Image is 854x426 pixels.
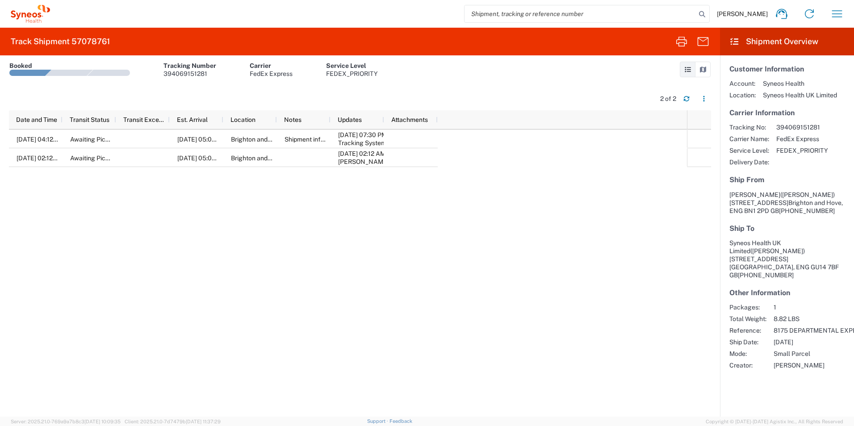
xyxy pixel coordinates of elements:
[11,419,121,424] span: Server: 2025.21.0-769a9a7b8c3
[729,288,845,297] h5: Other Information
[186,419,221,424] span: [DATE] 11:37:29
[779,207,835,214] span: [PHONE_NUMBER]
[738,271,794,279] span: [PHONE_NUMBER]
[729,109,845,117] h5: Carrier Information
[326,70,378,78] div: FEDEX_PRIORITY
[763,79,837,88] span: Syneos Health
[776,146,828,155] span: FEDEX_PRIORITY
[11,36,110,47] h2: Track Shipment 57078761
[70,136,119,143] span: Awaiting Pick-Up
[230,116,255,123] span: Location
[125,419,221,424] span: Client: 2025.21.0-7d7479b
[780,191,835,198] span: ([PERSON_NAME])
[163,70,216,78] div: 394069151281
[720,28,854,55] header: Shipment Overview
[729,315,766,323] span: Total Weight:
[729,303,766,311] span: Packages:
[9,62,32,70] div: Booked
[391,116,428,123] span: Attachments
[729,338,766,346] span: Ship Date:
[338,158,380,166] div: [PERSON_NAME]
[70,155,119,162] span: Awaiting Pick-Up
[338,150,380,158] div: [DATE] 02:12 AM
[70,116,109,123] span: Transit Status
[660,95,676,103] div: 2 of 2
[84,419,121,424] span: [DATE] 10:09:35
[250,62,293,70] div: Carrier
[729,123,769,131] span: Tracking No:
[163,62,216,70] div: Tracking Number
[231,136,417,143] span: Brighton and Hove, ENG, GB
[729,91,756,99] span: Location:
[729,326,766,334] span: Reference:
[338,131,380,139] div: [DATE] 07:30 PM
[776,135,828,143] span: FedEx Express
[729,350,766,358] span: Mode:
[729,65,845,73] h5: Customer Information
[177,136,226,143] span: 10/11/2025, 05:00 PM
[338,116,362,123] span: Updates
[177,116,208,123] span: Est. Arrival
[729,135,769,143] span: Carrier Name:
[729,239,845,279] address: [GEOGRAPHIC_DATA], ENG GU14 7BF GB
[17,155,64,162] span: 10/09/2025, 02:12 AM
[285,136,387,143] span: Shipment information sent to FedEx
[729,146,769,155] span: Service Level:
[750,247,805,255] span: ([PERSON_NAME])
[729,158,769,166] span: Delivery Date:
[338,139,380,147] div: Tracking System User
[729,175,845,184] h5: Ship From
[123,116,166,123] span: Transit Exception
[706,418,843,426] span: Copyright © [DATE]-[DATE] Agistix Inc., All Rights Reserved
[776,123,828,131] span: 394069151281
[729,199,788,206] span: [STREET_ADDRESS]
[389,418,412,424] a: Feedback
[17,136,64,143] span: 10/09/2025, 04:12 AM
[729,191,780,198] span: [PERSON_NAME]
[326,62,378,70] div: Service Level
[177,155,226,162] span: 10/11/2025, 05:00 PM
[250,70,293,78] div: FedEx Express
[729,224,845,233] h5: Ship To
[367,418,389,424] a: Support
[763,91,837,99] span: Syneos Health UK Limited
[729,191,845,215] address: Brighton and Hove, ENG BN1 2PD GB
[729,361,766,369] span: Creator:
[717,10,768,18] span: [PERSON_NAME]
[284,116,301,123] span: Notes
[465,5,696,22] input: Shipment, tracking or reference number
[231,155,417,162] span: Brighton and Hove, ENG, GB
[16,116,57,123] span: Date and Time
[729,239,805,263] span: Syneos Health UK Limited [STREET_ADDRESS]
[729,79,756,88] span: Account:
